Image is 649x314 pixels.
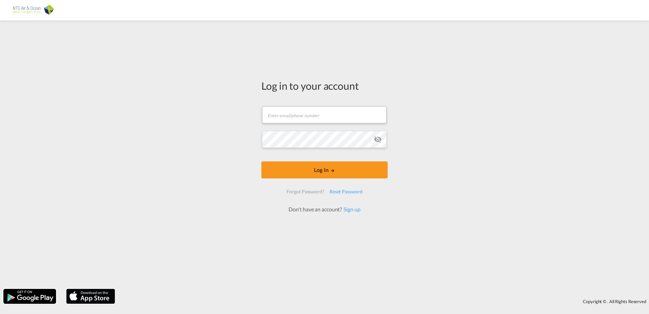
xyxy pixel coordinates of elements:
[261,161,388,178] button: LOGIN
[327,186,365,198] div: Reset Password
[374,135,382,143] md-icon: icon-eye-off
[342,206,360,212] a: Sign up
[281,206,368,213] div: Don't have an account?
[262,106,387,123] input: Enter email/phone number
[118,296,649,307] div: Copyright © . All Rights Reserved
[66,288,116,304] img: apple.png
[261,78,388,93] div: Log in to your account
[10,3,56,18] img: e656f910b01211ecad38b5b032e214e6.png
[284,186,327,198] div: Forgot Password?
[3,288,57,304] img: google.png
